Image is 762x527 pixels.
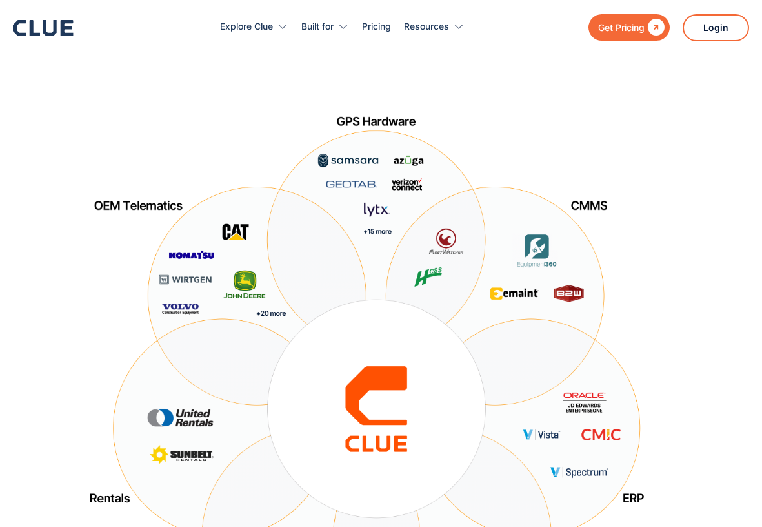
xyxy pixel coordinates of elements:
[301,6,334,47] div: Built for
[404,6,449,47] div: Resources
[588,14,670,41] a: Get Pricing
[598,19,645,36] div: Get Pricing
[683,14,749,41] a: Login
[220,6,273,47] div: Explore Clue
[220,6,288,47] div: Explore Clue
[362,6,391,47] a: Pricing
[404,6,465,47] div: Resources
[645,19,665,36] div: 
[301,6,349,47] div: Built for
